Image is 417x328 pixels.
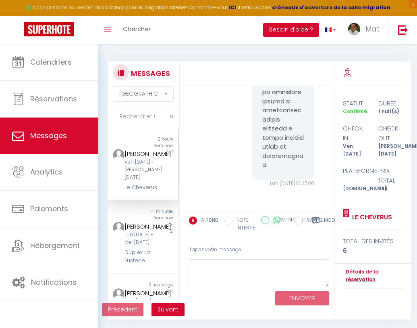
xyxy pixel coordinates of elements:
[30,240,80,250] span: Hébergement
[108,105,179,128] input: Rechercher un mot clé
[172,288,173,294] span: 1
[30,204,68,214] span: Paiements
[373,185,409,193] div: 298
[124,158,160,181] div: Ven [DATE] - [PERSON_NAME] [DATE]
[398,25,408,35] img: logout
[172,149,173,155] span: 1
[272,4,390,11] a: créneaux d'ouverture de la salle migration
[24,22,74,36] img: Super Booking
[124,298,160,313] div: Dim [DATE] - Lun [DATE]
[373,108,409,116] div: 1 nuit(s)
[30,94,77,104] span: Réservations
[324,217,345,233] label: Modèles
[113,149,124,161] img: ...
[338,124,373,143] div: check in
[338,143,373,158] div: Ven [DATE]
[269,216,306,225] label: WhatsApp
[151,303,185,317] button: Next
[170,228,173,234] span: 2
[373,166,409,185] div: Prix total
[108,305,137,313] span: Précédent
[338,99,373,108] div: statut
[30,130,67,141] span: Messages
[252,180,314,187] div: Lun [DATE] 16:27:00
[143,136,178,149] div: 2 hours from now
[343,108,367,115] span: Confirmé
[343,268,404,284] a: Détails de la réservation
[143,208,178,221] div: 41 minutes from now
[338,185,373,193] div: [DOMAIN_NAME]
[343,246,404,256] div: 6
[124,248,160,265] div: Duplex La Fusterie
[263,23,319,37] button: Besoin d'aide ?
[113,288,124,300] img: ...
[124,288,160,298] div: [PERSON_NAME]
[124,231,160,246] div: Lun [DATE] - Mer [DATE]
[365,24,380,34] span: Mat
[6,3,31,27] button: Ouvrir le widget de chat LiveChat
[348,23,360,35] img: ...
[30,167,63,177] span: Analytics
[373,143,409,158] div: [PERSON_NAME] [DATE]
[129,64,170,82] h3: MESSAGES
[338,166,373,185] div: Plateforme
[143,282,178,288] div: 2 hours ago
[102,303,143,317] button: Previous
[124,222,160,231] div: [PERSON_NAME]
[349,212,392,222] a: Le Cheverus
[197,217,218,225] label: AIRBNB
[229,4,236,11] a: ICI
[30,57,72,67] span: Calendriers
[303,217,323,225] label: RAPPEL
[373,99,409,108] div: durée
[232,217,255,232] label: NOTE INTERNE
[123,25,151,33] span: Chercher
[342,16,390,44] a: ... Mat
[31,277,77,287] span: Notifications
[158,305,178,313] span: Suivant
[124,183,160,191] div: Le Cheverus
[113,222,124,233] img: ...
[189,240,329,260] div: Tapez votre message
[343,236,404,246] div: total des invités
[117,16,157,44] a: Chercher
[373,124,409,143] div: check out
[275,291,329,305] button: ENVOYER
[124,149,160,159] div: [PERSON_NAME]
